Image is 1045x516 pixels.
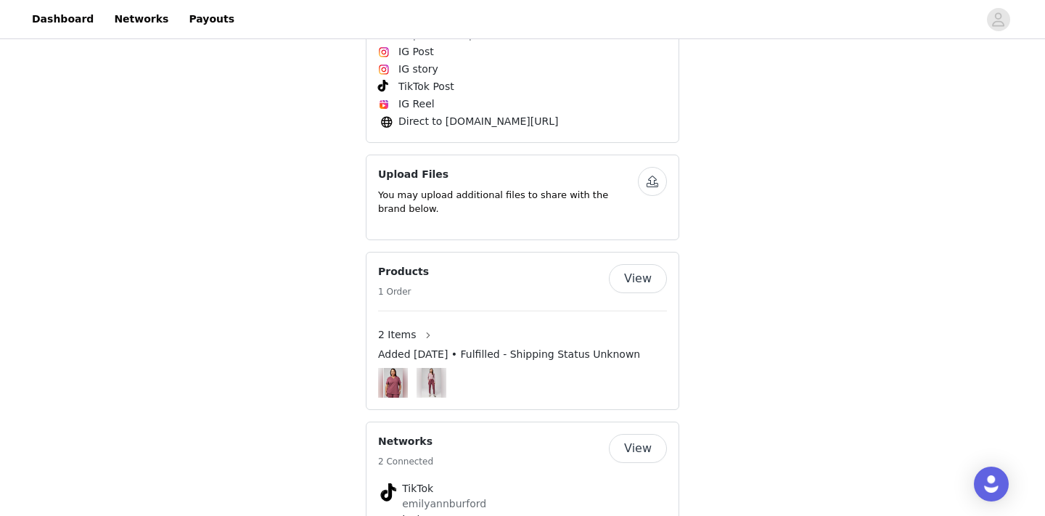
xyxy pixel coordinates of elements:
p: You may upload additional files to share with the brand below. [378,188,638,216]
p: emilyannburford [402,496,643,512]
img: Vital 1-Pocket Top in Moonlight Mauve [383,368,403,398]
span: IG story [398,62,438,77]
img: Instagram Icon [378,64,390,75]
img: Image Background Blur [417,364,446,401]
div: Open Intercom Messenger [974,467,1009,501]
h4: Upload Files [378,167,638,182]
img: On-Call Scrub Jogger in Moonlight Mauve [422,368,441,398]
a: Payouts [180,3,243,36]
img: Instagram Reels Icon [378,99,390,110]
span: Direct to [DOMAIN_NAME][URL] [398,114,559,129]
a: Networks [105,3,177,36]
div: avatar [991,8,1005,31]
h5: 2 Connected [378,455,433,468]
img: Instagram Icon [378,46,390,58]
h5: 1 Order [378,285,429,298]
div: Products [366,252,679,410]
span: TikTok Post [398,79,454,94]
h4: Products [378,264,429,279]
img: Image Background Blur [378,364,408,401]
span: 2 Items [378,327,417,343]
a: Dashboard [23,3,102,36]
span: IG Reel [398,97,435,112]
button: View [609,434,667,463]
span: Added [DATE] • Fulfilled - Shipping Status Unknown [378,347,640,362]
span: IG Post [398,44,434,60]
h4: Networks [378,434,433,449]
button: View [609,264,667,293]
h4: TikTok [402,481,643,496]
